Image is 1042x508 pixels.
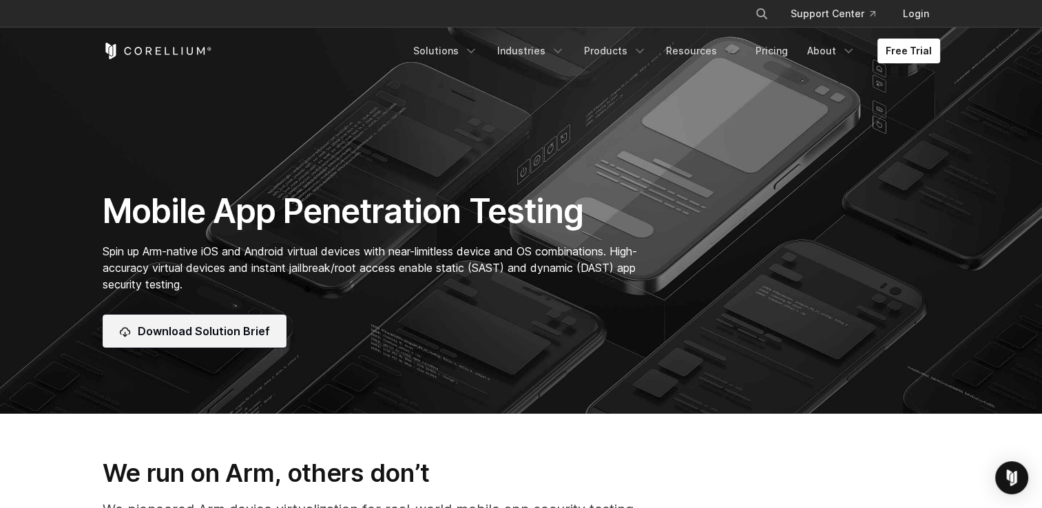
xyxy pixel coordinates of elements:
a: Pricing [747,39,796,63]
a: About [799,39,864,63]
a: Resources [658,39,744,63]
a: Free Trial [877,39,940,63]
span: Download Solution Brief [138,323,270,339]
span: Spin up Arm-native iOS and Android virtual devices with near-limitless device and OS combinations... [103,244,637,291]
a: Download Solution Brief [103,315,286,348]
a: Solutions [405,39,486,63]
a: Industries [489,39,573,63]
div: Navigation Menu [738,1,940,26]
h3: We run on Arm, others don’t [103,458,940,488]
a: Products [576,39,655,63]
div: Open Intercom Messenger [995,461,1028,494]
a: Corellium Home [103,43,212,59]
button: Search [749,1,774,26]
div: Navigation Menu [405,39,940,63]
a: Support Center [780,1,886,26]
a: Login [892,1,940,26]
h1: Mobile App Penetration Testing [103,191,652,232]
